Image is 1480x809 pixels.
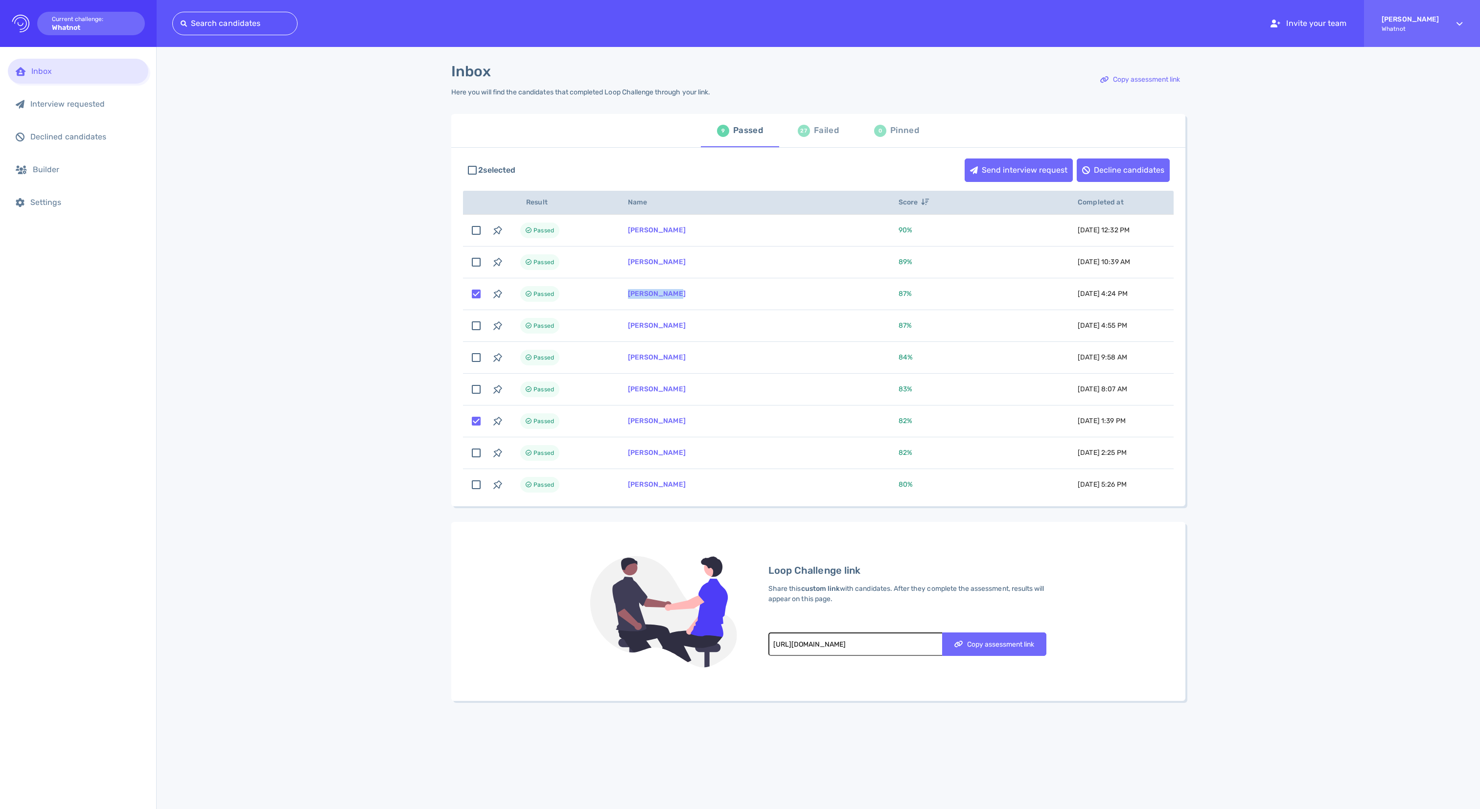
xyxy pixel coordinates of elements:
a: [PERSON_NAME] [628,353,686,361]
span: Passed [533,225,554,236]
span: [DATE] 2:25 PM [1078,449,1127,457]
span: 90 % [899,226,912,234]
button: Copy assessment link [1095,68,1185,91]
a: [PERSON_NAME] [628,321,686,330]
a: [PERSON_NAME] [628,385,686,393]
div: Here you will find the candidates that completed Loop Challenge through your link. [451,88,710,96]
span: Passed [533,447,554,459]
th: Result [509,191,616,215]
span: 87 % [899,290,912,298]
a: [PERSON_NAME] [628,480,686,489]
div: 27 [798,125,810,137]
div: Inbox [31,67,140,76]
span: Name [628,198,658,206]
div: Copy assessment link [949,641,1039,648]
span: 83 % [899,385,912,393]
strong: custom link [801,584,840,593]
span: 82 % [899,449,912,457]
div: Builder [33,165,140,174]
div: Pinned [890,123,919,138]
span: 82 % [899,417,912,425]
span: Passed [533,479,554,491]
button: Decline candidates [1077,158,1170,182]
span: [DATE] 8:07 AM [1078,385,1127,393]
span: Passed [533,320,554,332]
a: [PERSON_NAME] [628,258,686,266]
span: Passed [533,352,554,363]
span: [DATE] 4:24 PM [1078,290,1128,298]
span: [DATE] 12:32 PM [1078,226,1130,234]
div: 0 [874,125,886,137]
span: 87 % [899,321,912,330]
span: Passed [533,383,554,395]
strong: [PERSON_NAME] [1382,15,1439,23]
span: 89 % [899,258,912,266]
span: [DATE] 4:55 PM [1078,321,1127,330]
div: Decline candidates [1077,159,1169,181]
span: Passed [533,415,554,427]
a: [PERSON_NAME] [628,226,686,234]
a: [PERSON_NAME] [628,449,686,457]
span: 84 % [899,353,913,361]
h1: Inbox [451,63,491,80]
div: Loop Challenge link [768,563,1046,578]
div: Passed [733,123,763,138]
span: [DATE] 5:26 PM [1078,480,1127,489]
a: [PERSON_NAME] [628,417,686,425]
button: Copy assessment link [942,632,1046,656]
div: Share this with candidates. After they complete the assessment, results will appear on this page. [768,584,1046,604]
span: Whatnot [1382,25,1439,32]
span: 80 % [899,480,913,489]
div: Failed [814,123,839,138]
span: Score [899,198,929,206]
span: [DATE] 9:58 AM [1078,353,1127,361]
button: Send interview request [965,158,1073,182]
span: Completed at [1078,198,1134,206]
div: Send interview request [965,159,1072,181]
div: 9 [717,125,729,137]
span: Passed [533,256,554,268]
span: Passed [533,288,554,300]
a: [PERSON_NAME] [628,290,686,298]
div: Settings [30,198,140,207]
div: Declined candidates [30,132,140,141]
span: [DATE] 1:39 PM [1078,417,1126,425]
div: Interview requested [30,99,140,109]
span: [DATE] 10:39 AM [1078,258,1130,266]
span: 2 selected [478,164,515,176]
div: Copy assessment link [1095,68,1185,91]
